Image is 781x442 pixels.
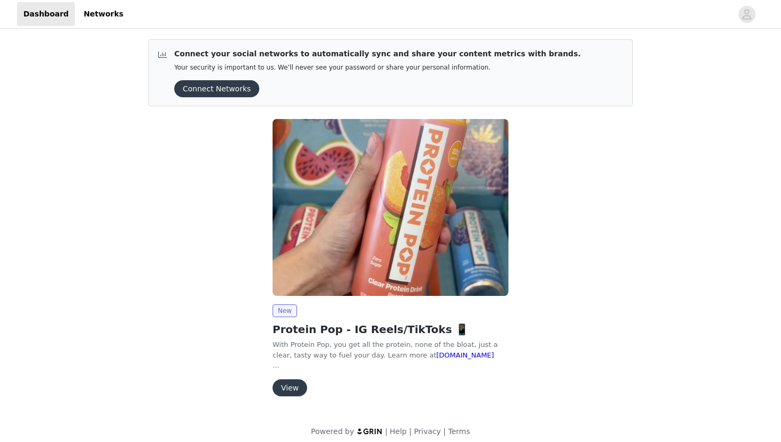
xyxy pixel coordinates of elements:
h2: Protein Pop - IG Reels/TikToks 📱 [273,321,508,337]
a: Help [390,427,407,436]
a: Dashboard [17,2,75,26]
span: Powered by [311,427,354,436]
img: Protein Pop [273,119,508,296]
p: Connect your social networks to automatically sync and share your content metrics with brands. [174,48,581,59]
div: avatar [742,6,752,23]
span: | [385,427,388,436]
button: Connect Networks [174,80,259,97]
p: Your security is important to us. We’ll never see your password or share your personal information. [174,64,581,72]
a: Networks [77,2,130,26]
span: New [273,304,297,317]
a: View [273,384,307,392]
img: logo [356,428,383,435]
span: | [409,427,412,436]
p: With Protein Pop, you get all the protein, none of the bloat, just a clear, tasty way to fuel you... [273,339,508,360]
a: Terms [448,427,470,436]
button: View [273,379,307,396]
span: | [443,427,446,436]
a: [DOMAIN_NAME] [436,351,494,359]
a: Privacy [414,427,441,436]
